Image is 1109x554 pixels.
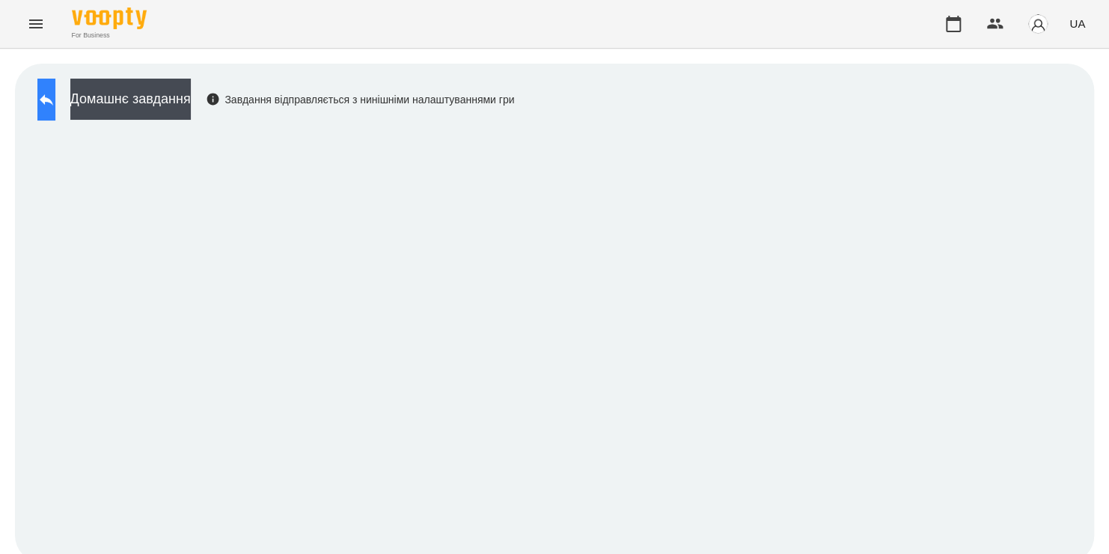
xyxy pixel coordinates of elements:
[70,79,191,120] button: Домашнє завдання
[206,92,515,107] div: Завдання відправляється з нинішніми налаштуваннями гри
[1063,10,1091,37] button: UA
[1069,16,1085,31] span: UA
[18,6,54,42] button: Menu
[72,7,147,29] img: Voopty Logo
[1027,13,1048,34] img: avatar_s.png
[72,31,147,40] span: For Business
